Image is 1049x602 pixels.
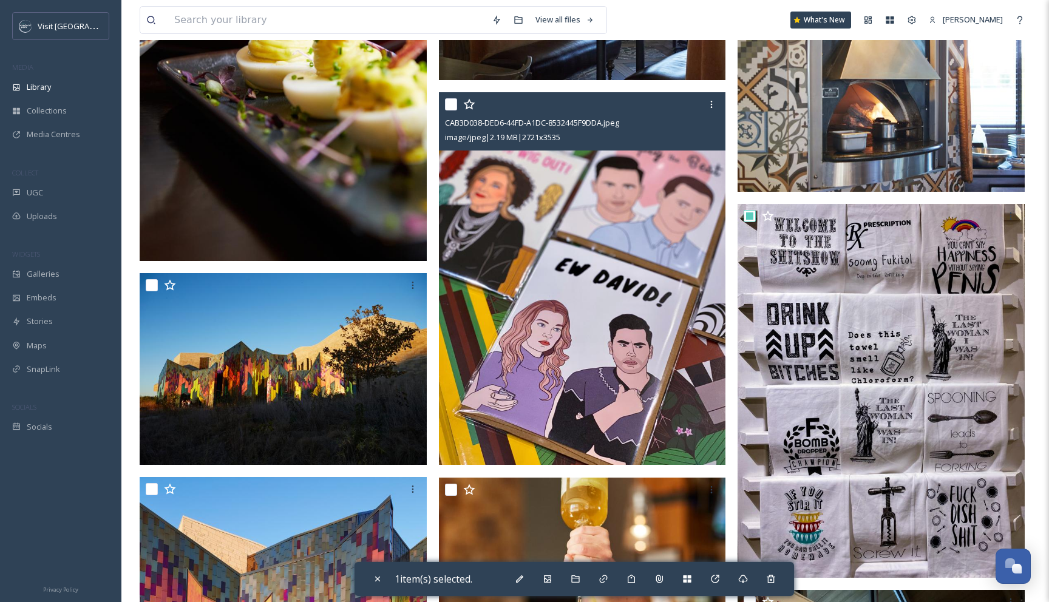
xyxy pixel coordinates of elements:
[923,8,1009,32] a: [PERSON_NAME]
[445,117,619,128] span: CAB3D038-DED6-44FD-A1DC-8532445F9DDA.jpeg
[12,63,33,72] span: MEDIA
[27,364,60,375] span: SnapLink
[38,20,132,32] span: Visit [GEOGRAPHIC_DATA]
[27,129,80,140] span: Media Centres
[12,249,40,259] span: WIDGETS
[27,292,56,303] span: Embeds
[27,81,51,93] span: Library
[439,92,726,465] img: CAB3D038-DED6-44FD-A1DC-8532445F9DDA.jpeg
[43,586,78,594] span: Privacy Policy
[738,204,1025,578] img: B1647234-3F7B-45A1-B1C9-7C7C39FBD6F2.jpeg
[27,421,52,433] span: Socials
[529,8,600,32] a: View all files
[12,168,38,177] span: COLLECT
[168,7,486,33] input: Search your library
[27,268,59,280] span: Galleries
[790,12,851,29] a: What's New
[943,14,1003,25] span: [PERSON_NAME]
[445,132,560,143] span: image/jpeg | 2.19 MB | 2721 x 3535
[27,105,67,117] span: Collections
[12,402,36,411] span: SOCIALS
[395,572,472,586] span: 1 item(s) selected.
[27,340,47,351] span: Maps
[27,316,53,327] span: Stories
[27,187,43,198] span: UGC
[996,549,1031,584] button: Open Chat
[27,211,57,222] span: Uploads
[140,273,427,465] img: VisitOP2176.jpg
[43,581,78,596] a: Privacy Policy
[19,20,32,32] img: c3es6xdrejuflcaqpovn.png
